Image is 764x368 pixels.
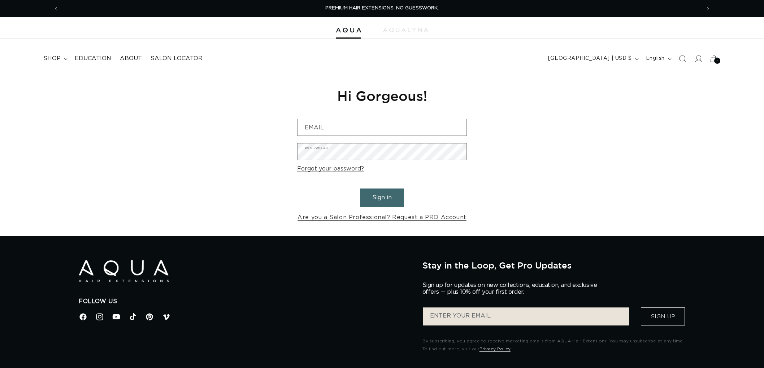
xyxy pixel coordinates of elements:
[75,55,111,62] span: Education
[646,55,665,62] span: English
[39,50,70,67] summary: shop
[297,87,467,105] h1: Hi Gorgeous!
[423,307,629,325] input: ENTER YOUR EMAIL
[79,260,169,282] img: Aqua Hair Extensions
[700,2,716,15] button: Next announcement
[674,51,690,67] summary: Search
[360,189,404,207] button: Sign in
[716,58,719,64] span: 5
[336,28,361,33] img: Aqua Hair Extensions
[544,52,642,66] button: [GEOGRAPHIC_DATA] | USD $
[120,55,142,62] span: About
[422,260,685,270] h2: Stay in the Loop, Get Pro Updates
[146,50,207,67] a: Salon Locator
[422,337,685,353] p: By subscribing, you agree to receive marketing emails from AQUA Hair Extensions. You may unsubscr...
[151,55,203,62] span: Salon Locator
[548,55,632,62] span: [GEOGRAPHIC_DATA] | USD $
[642,52,674,66] button: English
[298,212,466,223] a: Are you a Salon Professional? Request a PRO Account
[325,6,439,10] span: PREMIUM HAIR EXTENSIONS. NO GUESSWORK.
[79,298,412,305] h2: Follow Us
[383,28,428,32] img: aqualyna.com
[48,2,64,15] button: Previous announcement
[297,164,364,174] a: Forgot your password?
[479,347,511,351] a: Privacy Policy
[116,50,146,67] a: About
[641,307,685,325] button: Sign Up
[43,55,61,62] span: shop
[422,282,603,296] p: Sign up for updates on new collections, education, and exclusive offers — plus 10% off your first...
[70,50,116,67] a: Education
[298,119,466,136] input: Email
